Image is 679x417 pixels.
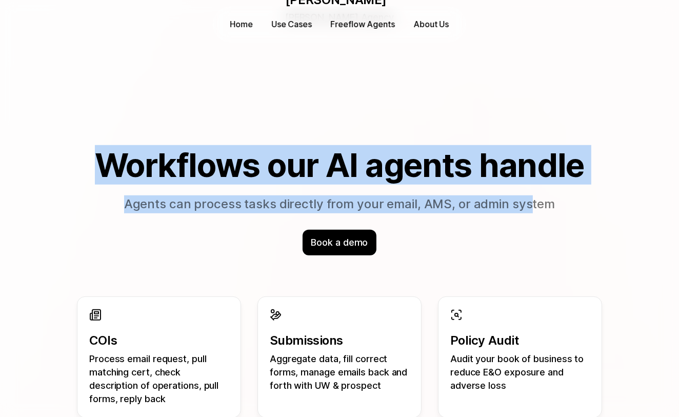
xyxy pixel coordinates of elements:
p: Freeflow Agents [330,18,395,30]
p: Submissions [270,333,409,348]
div: Book a demo [303,230,376,255]
p: Process email request, pull matching cert, check description of operations, pull forms, reply back [89,352,229,406]
a: About Us [408,16,454,32]
p: About Us [413,18,449,30]
a: Freeflow Agents [325,16,400,32]
p: Audit your book of business to reduce E&O exposure and adverse loss [450,352,590,392]
h2: Workflows our AI agents handle [44,147,635,183]
p: Aggregate data, fill correct forms, manage emails back and forth with UW & prospect [270,352,409,392]
p: COIs [89,333,229,348]
p: Book a demo [311,236,368,249]
button: Use Cases [266,16,317,32]
p: Agents can process tasks directly from your email, AMS, or admin system [44,195,635,213]
p: Use Cases [271,18,312,30]
p: Home [230,18,253,30]
p: Policy Audit [450,333,590,348]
